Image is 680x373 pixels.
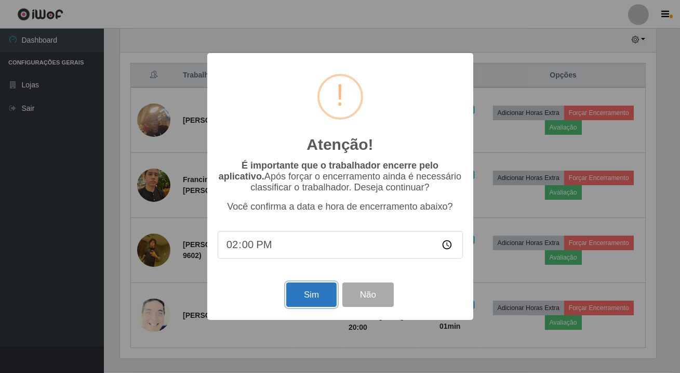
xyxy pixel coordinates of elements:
p: Após forçar o encerramento ainda é necessário classificar o trabalhador. Deseja continuar? [218,160,463,193]
h2: Atenção! [306,135,373,154]
button: Não [342,282,394,307]
b: É importante que o trabalhador encerre pelo aplicativo. [219,160,438,182]
button: Sim [286,282,337,307]
p: Você confirma a data e hora de encerramento abaixo? [218,201,463,212]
